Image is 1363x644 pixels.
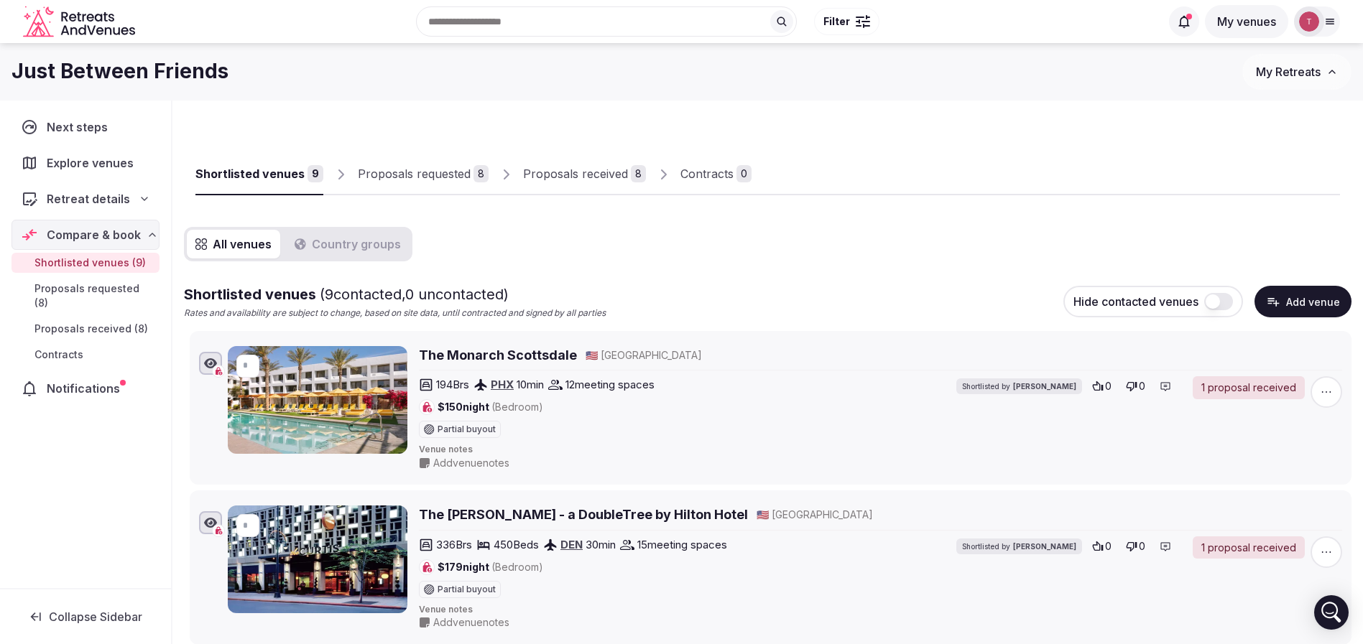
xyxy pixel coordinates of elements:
button: 🇺🇸 [586,348,598,363]
span: $179 night [438,560,543,574]
a: Proposals received (8) [11,319,160,339]
button: Filter [814,8,879,35]
span: Proposals requested (8) [34,281,154,310]
span: (Bedroom) [491,561,543,573]
span: Filter [823,14,850,29]
button: Add venue [1255,286,1352,317]
span: Shortlisted venues (9) [34,256,146,270]
span: Contracts [34,347,83,362]
span: ( 9 contacted, 0 uncontacted) [320,286,509,303]
span: Shortlisted venues [184,286,509,303]
div: 8 [473,165,489,182]
button: 0 [1088,376,1116,396]
button: My venues [1205,5,1288,38]
button: Collapse Sidebar [11,601,160,633]
span: Notifications [47,380,126,397]
span: 450 Beds [494,537,539,552]
a: 1 proposal received [1193,536,1305,559]
a: Proposals received8 [523,154,646,195]
span: Venue notes [419,444,1342,456]
div: Open Intercom Messenger [1314,595,1349,630]
span: Add venue notes [433,456,509,470]
span: [GEOGRAPHIC_DATA] [601,348,702,363]
div: 9 [308,165,323,182]
a: The [PERSON_NAME] - a DoubleTree by Hilton Hotel [419,505,748,523]
a: Notifications [11,373,160,403]
a: Proposals requested (8) [11,279,160,313]
div: Shortlisted venues [195,165,305,182]
span: My Retreats [1256,65,1321,79]
a: PHX [491,378,514,391]
span: Next steps [47,118,114,136]
a: Contracts0 [680,154,752,195]
div: Proposals requested [358,165,471,182]
span: 0 [1139,539,1145,554]
a: Next steps [11,112,160,142]
span: Explore venues [47,154,139,172]
span: Retreat details [47,190,130,207]
button: 🇺🇸 [757,508,769,522]
span: 12 meeting spaces [565,377,655,392]
button: All venues [187,230,280,258]
a: Shortlisted venues (9) [11,253,160,273]
img: The Monarch Scottsdale [228,346,407,454]
span: [PERSON_NAME] [1013,381,1076,391]
div: 8 [631,165,646,182]
a: The Monarch Scottsdale [419,346,577,364]
img: The Curtis Denver - a DoubleTree by Hilton Hotel [228,505,407,613]
span: 0 [1105,379,1112,393]
p: Rates and availability are subject to change, based on site data, until contracted and signed by ... [184,307,606,319]
a: 1 proposal received [1193,376,1305,399]
span: 0 [1139,379,1145,393]
button: 0 [1122,536,1150,556]
span: Collapse Sidebar [49,610,142,624]
a: Explore venues [11,148,160,178]
a: Proposals requested8 [358,154,489,195]
svg: Retreats and Venues company logo [23,6,138,38]
span: 30 min [586,537,616,552]
span: 194 Brs [436,377,469,392]
div: Proposals received [523,165,628,182]
h1: Just Between Friends [11,57,228,85]
span: 🇺🇸 [586,349,598,361]
div: Shortlisted by [956,538,1082,554]
span: Add venue notes [433,615,509,630]
span: Hide contacted venues [1073,294,1198,309]
span: Partial buyout [438,585,496,594]
span: $150 night [438,400,543,414]
button: Country groups [286,230,410,258]
span: Compare & book [47,226,141,243]
span: Venue notes [419,604,1342,616]
span: 10 min [517,377,544,392]
span: (Bedroom) [491,401,543,413]
span: 0 [1105,539,1112,554]
span: [GEOGRAPHIC_DATA] [772,508,873,522]
button: 0 [1122,376,1150,396]
a: DEN [560,538,583,551]
a: Visit the homepage [23,6,138,38]
a: Contracts [11,345,160,365]
div: 0 [736,165,752,182]
span: Partial buyout [438,425,496,434]
img: Thiago Martins [1299,11,1319,32]
a: Shortlisted venues9 [195,154,323,195]
a: My venues [1205,14,1288,29]
button: My Retreats [1242,54,1352,90]
button: 0 [1088,536,1116,556]
span: 336 Brs [436,537,472,552]
div: Contracts [680,165,734,182]
span: Proposals received (8) [34,322,148,336]
span: [PERSON_NAME] [1013,541,1076,551]
div: Shortlisted by [956,378,1082,394]
span: 🇺🇸 [757,508,769,521]
span: 15 meeting spaces [637,537,727,552]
